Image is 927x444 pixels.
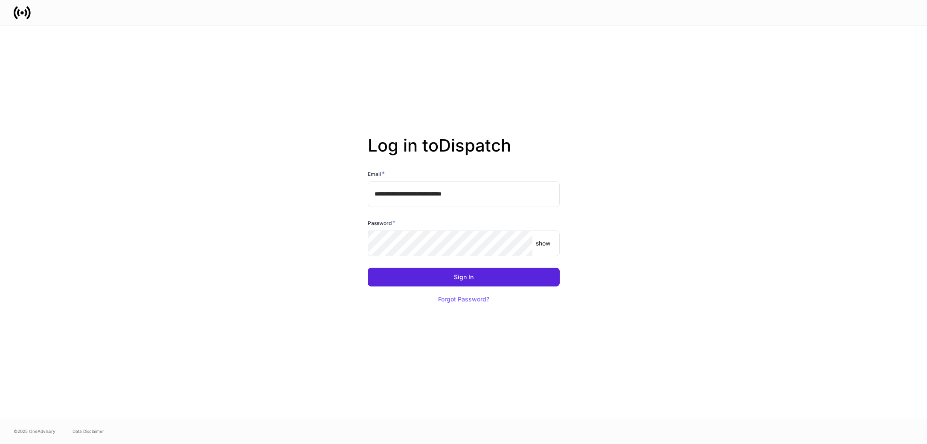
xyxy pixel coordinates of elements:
[368,169,385,178] h6: Email
[454,274,474,280] div: Sign In
[14,428,55,435] span: © 2025 OneAdvisory
[536,239,550,248] p: show
[368,219,395,227] h6: Password
[368,135,560,169] h2: Log in to Dispatch
[368,268,560,286] button: Sign In
[73,428,104,435] a: Data Disclaimer
[427,290,500,309] button: Forgot Password?
[438,296,489,302] div: Forgot Password?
